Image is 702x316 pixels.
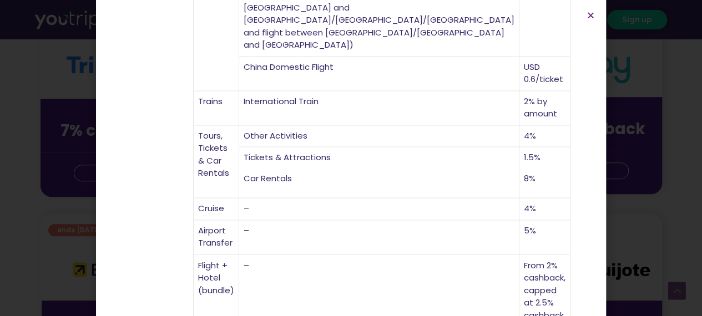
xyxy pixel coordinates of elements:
td: – [239,198,519,220]
td: Other Activities [239,125,519,147]
td: China Domestic Flight [239,57,519,91]
td: International Train [239,91,519,125]
span: Car Rentals [244,172,292,184]
td: 5% [519,220,570,254]
td: – [239,220,519,254]
td: 4% [519,125,570,147]
td: Cruise [194,198,239,220]
td: Tours, Tickets & Car Rentals [194,125,239,198]
td: USD 0.6/ticket [519,57,570,91]
p: Tickets & Attractions [244,151,514,164]
p: 1.5% [524,151,565,164]
td: Trains [194,91,239,125]
span: 8% [524,172,536,184]
td: Airport Transfer [194,220,239,254]
a: Close [587,11,595,19]
td: 2% by amount [519,91,570,125]
td: 4% [519,198,570,220]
